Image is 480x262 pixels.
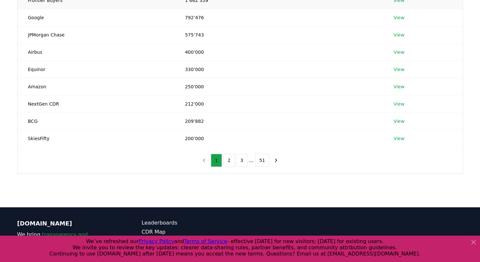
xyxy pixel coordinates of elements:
td: 200’000 [175,130,383,147]
span: transparency and accountability [17,231,88,245]
button: 51 [255,154,269,167]
td: 575’743 [175,26,383,43]
a: View [394,14,404,21]
td: JPMorgan Chase [18,26,175,43]
td: 330’000 [175,61,383,78]
td: 209’882 [175,112,383,130]
button: 1 [211,154,222,167]
a: View [394,66,404,73]
td: Amazon [18,78,175,95]
li: ... [249,156,254,164]
a: CDR Map [142,228,240,236]
a: Leaderboards [142,219,240,227]
button: 2 [223,154,235,167]
td: SkiesFifty [18,130,175,147]
button: next page [270,154,282,167]
td: Equinor [18,61,175,78]
td: 792’476 [175,9,383,26]
td: 250’000 [175,78,383,95]
td: 400’000 [175,43,383,61]
button: 3 [236,154,247,167]
td: Airbus [18,43,175,61]
td: BCG [18,112,175,130]
a: View [394,118,404,124]
a: View [394,49,404,55]
a: View [394,83,404,90]
a: View [394,101,404,107]
a: View [394,32,404,38]
p: [DOMAIN_NAME] [17,219,116,228]
p: We bring to the durable carbon removal market [17,231,116,254]
td: 212’000 [175,95,383,112]
td: Google [18,9,175,26]
td: NextGen CDR [18,95,175,112]
a: View [394,135,404,142]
